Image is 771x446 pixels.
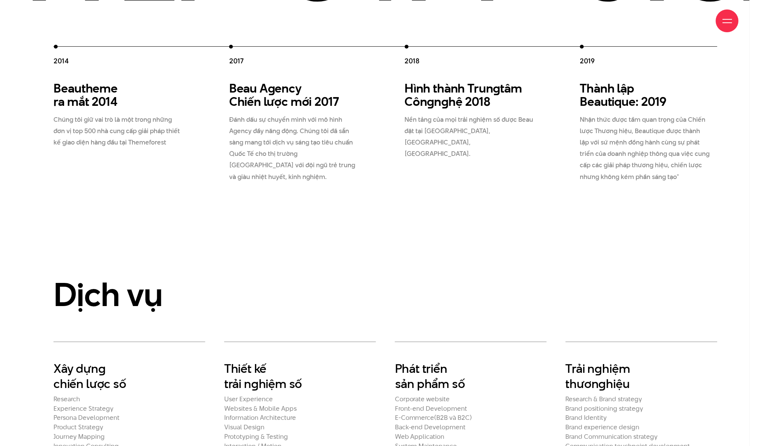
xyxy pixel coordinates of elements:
h2: Visual Design [224,423,376,431]
h2: User Experience [224,395,376,403]
p: Nền tảng của mọi trải nghiệm số được Beau đặt tại [GEOGRAPHIC_DATA], [GEOGRAPHIC_DATA], [GEOGRAPH... [405,114,535,159]
h3: Beau A ency Chiến lược mới 2017 [229,82,360,108]
h2: Brand experience design [566,423,718,431]
h2: Research [53,395,205,403]
p: Đánh dấu sự chuyển mình với mô hình Agency đầy năng động. Chúng tôi đã sẵn sàng mang tới dịch vụ ... [229,114,360,182]
en: g [251,375,259,392]
h2: Xây dựn chiến lược số [53,361,205,391]
h3: Thành lập Beautique: 2019 [580,82,711,108]
h2: Information Architecture [224,414,376,422]
h4: 2014 [54,56,192,66]
h4: 2019 [580,56,718,66]
en: g [493,80,500,97]
h2: Product Strategy [53,423,205,431]
h2: Trải n hiệm thươn hiệu [566,361,718,391]
h2: Websites & Mobile Apps [224,405,376,413]
h2: Dịch vụ [53,277,718,311]
h2: Front-end Development [395,405,547,413]
p: Chúng tôi giữ vai trò là một trong những đơn vị top 500 nhà cung cấp giải pháp thiết kế giao diện... [54,114,184,148]
h3: Hình thành Trun tâm Côn n hệ 2018 [405,82,535,108]
h2: Thiết kế trải n hiệm số [224,361,376,391]
h2: Persona Development [53,414,205,422]
h2: Prototyping & Testing [224,433,376,441]
h4: 2017 [229,56,367,66]
en: g [595,360,603,377]
h2: Brand Communication strategy [566,433,718,441]
h4: 2018 [405,56,543,66]
h2: Brand positioning strategy [566,405,718,413]
p: Nhận thức được tầm quan trọng của Chiến lược Thương hiệu, Beautique được thành lập với sứ mệnh đồ... [580,114,711,182]
h3: Beautheme ra mắt 2014 [54,82,184,108]
h2: Research & Brand strategy [566,395,718,403]
en: g [427,93,434,110]
h2: Experience Strategy [53,405,205,413]
en: g [98,360,106,377]
h2: Web Application [395,433,547,441]
h2: E-Commerce(B2B và B2C) [395,414,547,422]
h2: Back-end Development [395,423,547,431]
h2: Brand Identity [566,414,718,422]
en: g [442,93,449,110]
h2: Corporate website [395,395,547,403]
h2: Phát triển sản phẩm số [395,361,547,391]
en: g [599,375,606,392]
en: g [268,80,275,97]
h2: Journey Mapping [53,433,205,441]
